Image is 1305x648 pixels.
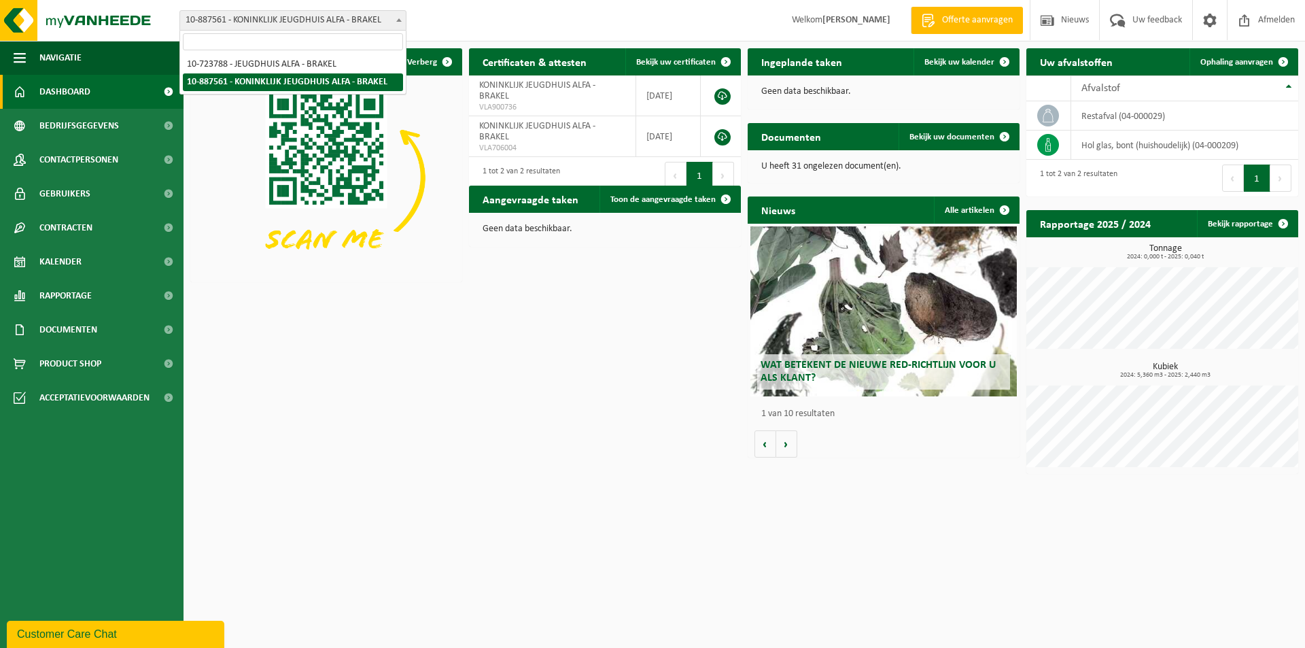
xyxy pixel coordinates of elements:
li: 10-723788 - JEUGDHUIS ALFA - BRAKEL [183,56,403,73]
button: Vorige [754,430,776,458]
a: Ophaling aanvragen [1189,48,1297,75]
h2: Ingeplande taken [748,48,856,75]
h2: Aangevraagde taken [469,186,592,212]
button: Next [713,162,734,189]
td: hol glas, bont (huishoudelijk) (04-000209) [1071,131,1298,160]
td: restafval (04-000029) [1071,101,1298,131]
p: Geen data beschikbaar. [483,224,727,234]
h3: Kubiek [1033,362,1298,379]
span: KONINKLIJK JEUGDHUIS ALFA - BRAKEL [479,121,595,142]
span: Wat betekent de nieuwe RED-richtlijn voor u als klant? [761,360,996,383]
a: Bekijk rapportage [1197,210,1297,237]
span: 2024: 5,360 m3 - 2025: 2,440 m3 [1033,372,1298,379]
span: Afvalstof [1081,83,1120,94]
h2: Documenten [748,123,835,150]
iframe: chat widget [7,618,227,648]
span: 2024: 0,000 t - 2025: 0,040 t [1033,254,1298,260]
span: 10-887561 - KONINKLIJK JEUGDHUIS ALFA - BRAKEL [179,10,406,31]
span: KONINKLIJK JEUGDHUIS ALFA - BRAKEL [479,80,595,101]
span: Acceptatievoorwaarden [39,381,150,415]
span: Bekijk uw documenten [909,133,994,141]
span: Contracten [39,211,92,245]
span: Ophaling aanvragen [1200,58,1273,67]
span: Contactpersonen [39,143,118,177]
span: Dashboard [39,75,90,109]
button: 1 [686,162,713,189]
span: Offerte aanvragen [939,14,1016,27]
span: VLA900736 [479,102,625,113]
a: Offerte aanvragen [911,7,1023,34]
span: Bekijk uw kalender [924,58,994,67]
div: 1 tot 2 van 2 resultaten [1033,163,1117,193]
p: 1 van 10 resultaten [761,409,1013,419]
h3: Tonnage [1033,244,1298,260]
span: 10-887561 - KONINKLIJK JEUGDHUIS ALFA - BRAKEL [180,11,406,30]
span: Verberg [407,58,437,67]
h2: Rapportage 2025 / 2024 [1026,210,1164,237]
a: Toon de aangevraagde taken [599,186,739,213]
p: Geen data beschikbaar. [761,87,1006,97]
a: Bekijk uw documenten [899,123,1018,150]
button: Previous [665,162,686,189]
button: Volgende [776,430,797,458]
a: Wat betekent de nieuwe RED-richtlijn voor u als klant? [750,226,1017,396]
span: Gebruikers [39,177,90,211]
h2: Nieuws [748,197,809,223]
button: Previous [1222,165,1244,192]
td: [DATE] [636,75,701,116]
span: Kalender [39,245,82,279]
span: Toon de aangevraagde taken [610,195,716,204]
strong: [PERSON_NAME] [822,15,890,25]
button: Next [1270,165,1291,192]
div: 1 tot 2 van 2 resultaten [476,160,560,190]
button: 1 [1244,165,1270,192]
span: VLA706004 [479,143,625,154]
span: Rapportage [39,279,92,313]
span: Product Shop [39,347,101,381]
h2: Certificaten & attesten [469,48,600,75]
button: Verberg [396,48,461,75]
a: Alle artikelen [934,197,1018,224]
a: Bekijk uw kalender [913,48,1018,75]
img: Download de VHEPlus App [190,75,462,279]
p: U heeft 31 ongelezen document(en). [761,162,1006,171]
span: Bekijk uw certificaten [636,58,716,67]
span: Bedrijfsgegevens [39,109,119,143]
h2: Uw afvalstoffen [1026,48,1126,75]
span: Documenten [39,313,97,347]
a: Bekijk uw certificaten [625,48,739,75]
span: Navigatie [39,41,82,75]
li: 10-887561 - KONINKLIJK JEUGDHUIS ALFA - BRAKEL [183,73,403,91]
td: [DATE] [636,116,701,157]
